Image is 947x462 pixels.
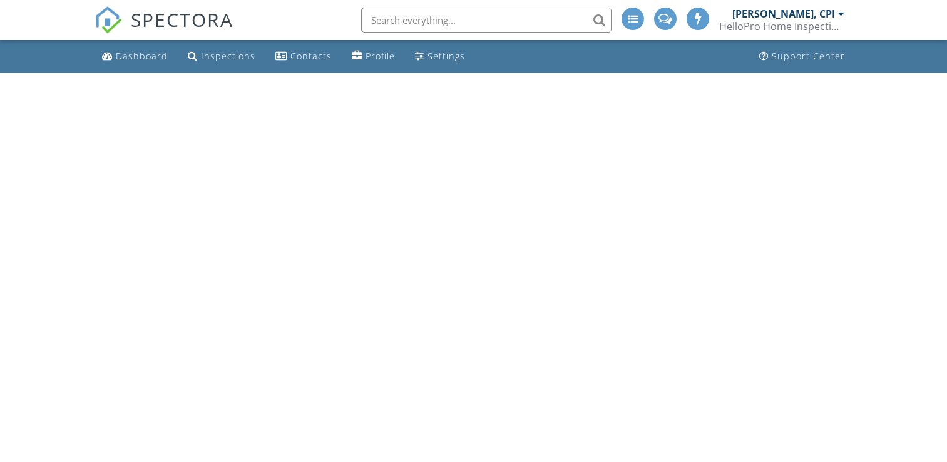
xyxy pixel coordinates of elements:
[347,45,400,68] a: Profile
[772,50,845,62] div: Support Center
[183,45,260,68] a: Inspections
[366,50,395,62] div: Profile
[361,8,612,33] input: Search everything...
[116,50,168,62] div: Dashboard
[719,20,844,33] div: HelloPro Home Inspections LLC
[427,50,465,62] div: Settings
[270,45,337,68] a: Contacts
[290,50,332,62] div: Contacts
[732,8,835,20] div: [PERSON_NAME], CPI
[201,50,255,62] div: Inspections
[410,45,470,68] a: Settings
[95,6,122,34] img: The Best Home Inspection Software - Spectora
[754,45,850,68] a: Support Center
[97,45,173,68] a: Dashboard
[131,6,233,33] span: SPECTORA
[95,17,233,43] a: SPECTORA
